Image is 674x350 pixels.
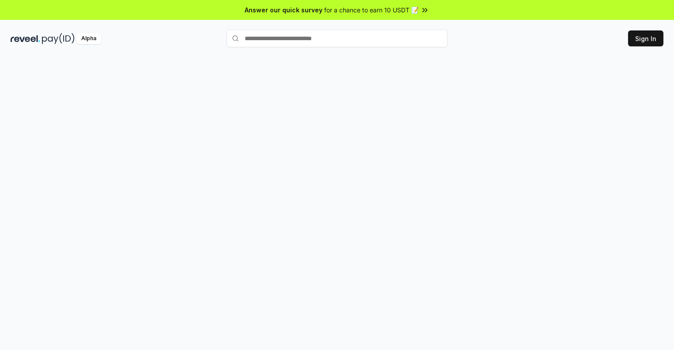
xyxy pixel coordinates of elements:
[42,33,75,44] img: pay_id
[76,33,101,44] div: Alpha
[324,5,419,15] span: for a chance to earn 10 USDT 📝
[11,33,40,44] img: reveel_dark
[628,30,663,46] button: Sign In
[245,5,322,15] span: Answer our quick survey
